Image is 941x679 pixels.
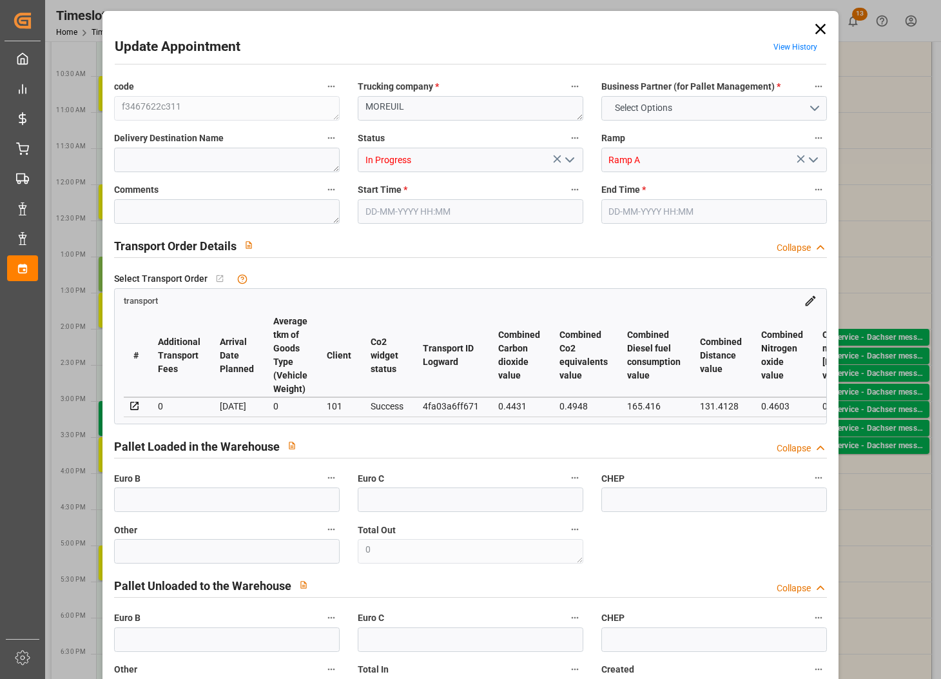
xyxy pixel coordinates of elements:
span: CHEP [601,472,625,486]
h2: Pallet Loaded in the Warehouse [114,438,280,455]
button: Start Time * [567,181,583,198]
button: CHEP [810,469,827,486]
span: Start Time [358,183,407,197]
h2: Update Appointment [115,37,240,57]
span: Business Partner (for Pallet Management) [601,80,781,93]
button: Euro C [567,469,583,486]
button: code [323,78,340,95]
button: Euro C [567,609,583,626]
th: # [124,314,148,397]
button: open menu [559,150,578,170]
th: Combined Diesel fuel consumption value [617,314,690,397]
button: View description [280,433,304,458]
div: 165.416 [627,399,681,414]
input: Type to search/select [358,148,583,172]
button: Euro B [323,609,340,626]
div: Collapse [777,241,811,255]
span: Trucking company [358,80,439,93]
div: 131.4128 [700,399,742,414]
span: Status [358,132,385,145]
th: Average tkm of Goods Type (Vehicle Weight) [264,314,317,397]
th: Combined Distance value [690,314,752,397]
span: Total In [358,663,389,676]
button: open menu [601,96,827,121]
div: [DATE] [220,399,254,414]
button: CHEP [810,609,827,626]
div: Collapse [777,582,811,595]
textarea: 0 [358,539,583,564]
span: Euro B [114,611,141,625]
a: transport [124,295,158,305]
button: View description [237,233,261,257]
span: Created [601,663,634,676]
button: Other [323,521,340,538]
textarea: MOREUIL [358,96,583,121]
div: 0 [273,399,307,414]
span: Euro C [358,611,384,625]
span: Delivery Destination Name [114,132,224,145]
span: Select Options [608,101,679,115]
th: Combined Carbon dioxide value [489,314,550,397]
span: Comments [114,183,159,197]
div: Collapse [777,442,811,455]
a: View History [773,43,817,52]
div: 101 [327,399,351,414]
div: 0.4603 [761,399,803,414]
span: Other [114,663,137,676]
input: Type to search/select [601,148,827,172]
input: DD-MM-YYYY HH:MM [358,199,583,224]
button: Trucking company * [567,78,583,95]
span: transport [124,296,158,306]
span: End Time [601,183,646,197]
button: End Time * [810,181,827,198]
span: Euro C [358,472,384,486]
button: Comments [323,181,340,198]
th: Arrival Date Planned [210,314,264,397]
span: Select Transport Order [114,272,208,286]
th: Combined Nitrogen oxide value [752,314,813,397]
button: Business Partner (for Pallet Management) * [810,78,827,95]
span: Other [114,524,137,537]
span: CHEP [601,611,625,625]
th: Transport ID Logward [413,314,489,397]
span: Ramp [601,132,625,145]
h2: Pallet Unloaded to the Warehouse [114,577,291,595]
button: Created [810,661,827,678]
button: Other [323,661,340,678]
th: Co2 widget status [361,314,413,397]
textarea: f3467622c311 [114,96,340,121]
button: Ramp [810,130,827,146]
span: Total Out [358,524,396,537]
input: DD-MM-YYYY HH:MM [601,199,827,224]
th: Client [317,314,361,397]
button: Total In [567,661,583,678]
h2: Transport Order Details [114,237,237,255]
div: 0 [158,399,200,414]
th: Combined Co2 equivalents value [550,314,617,397]
button: Status [567,130,583,146]
div: 0.4431 [498,399,540,414]
th: Combined Non methane [MEDICAL_DATA] value [813,314,901,397]
div: 4fa03a6ff671 [423,399,479,414]
button: open menu [802,150,822,170]
button: Total Out [567,521,583,538]
th: Additional Transport Fees [148,314,210,397]
button: View description [291,573,316,597]
button: Euro B [323,469,340,486]
span: Euro B [114,472,141,486]
button: Delivery Destination Name [323,130,340,146]
span: code [114,80,134,93]
div: Success [371,399,403,414]
div: 0.4948 [559,399,608,414]
div: 0.7564 [822,399,891,414]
